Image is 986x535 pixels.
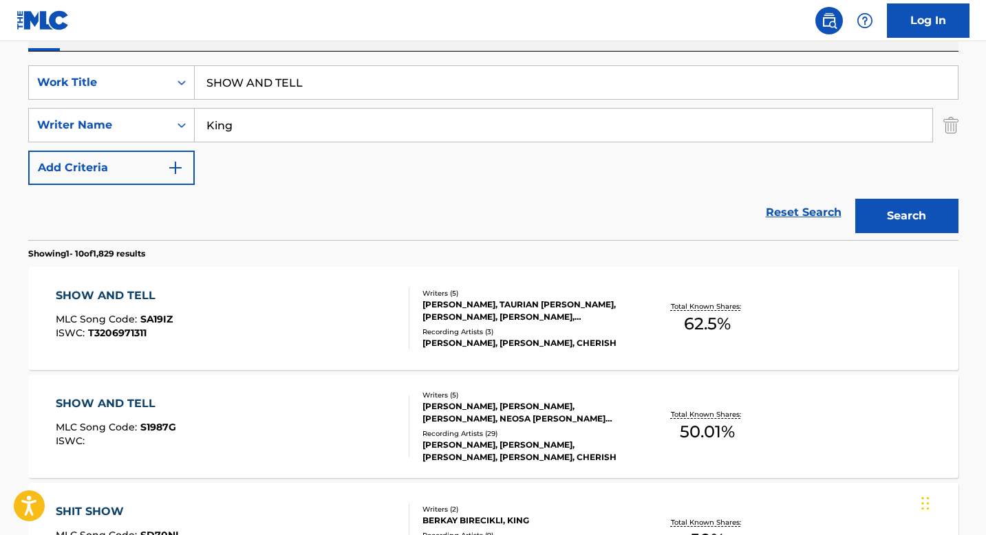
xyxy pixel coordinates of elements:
[56,435,88,447] span: ISWC :
[167,160,184,176] img: 9d2ae6d4665cec9f34b9.svg
[422,504,630,514] div: Writers ( 2 )
[28,375,958,478] a: SHOW AND TELLMLC Song Code:S1987GISWC:Writers (5)[PERSON_NAME], [PERSON_NAME], [PERSON_NAME], NEO...
[815,7,843,34] a: Public Search
[28,248,145,260] p: Showing 1 - 10 of 1,829 results
[943,108,958,142] img: Delete Criterion
[422,428,630,439] div: Recording Artists ( 29 )
[917,469,986,535] iframe: Chat Widget
[671,409,744,419] p: Total Known Shares:
[851,7,879,34] div: Help
[422,298,630,323] div: [PERSON_NAME], TAURIAN [PERSON_NAME], [PERSON_NAME], [PERSON_NAME], [PERSON_NAME]
[422,337,630,349] div: [PERSON_NAME], [PERSON_NAME], CHERISH
[56,421,140,433] span: MLC Song Code :
[422,390,630,400] div: Writers ( 5 )
[56,327,88,339] span: ISWC :
[56,313,140,325] span: MLC Song Code :
[422,400,630,425] div: [PERSON_NAME], [PERSON_NAME], [PERSON_NAME], NEOSA [PERSON_NAME] [PERSON_NAME]
[671,301,744,312] p: Total Known Shares:
[422,327,630,337] div: Recording Artists ( 3 )
[422,439,630,463] div: [PERSON_NAME], [PERSON_NAME], [PERSON_NAME], [PERSON_NAME], CHERISH
[422,514,630,527] div: BERKAY BIRECIKLI, KING
[140,421,176,433] span: S1987G
[422,288,630,298] div: Writers ( 5 )
[887,3,969,38] a: Log In
[855,199,958,233] button: Search
[680,419,735,444] span: 50.01 %
[921,483,930,524] div: Drag
[821,12,837,29] img: search
[17,10,69,30] img: MLC Logo
[88,327,147,339] span: T3206971311
[56,503,179,520] div: SHIT SHOW
[28,65,958,240] form: Search Form
[56,395,176,412] div: SHOW AND TELL
[857,12,873,29] img: help
[37,117,161,133] div: Writer Name
[28,267,958,370] a: SHOW AND TELLMLC Song Code:SA19IZISWC:T3206971311Writers (5)[PERSON_NAME], TAURIAN [PERSON_NAME],...
[37,74,161,91] div: Work Title
[671,517,744,527] p: Total Known Shares:
[684,312,731,336] span: 62.5 %
[28,151,195,185] button: Add Criteria
[56,287,173,304] div: SHOW AND TELL
[140,313,173,325] span: SA19IZ
[759,197,848,228] a: Reset Search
